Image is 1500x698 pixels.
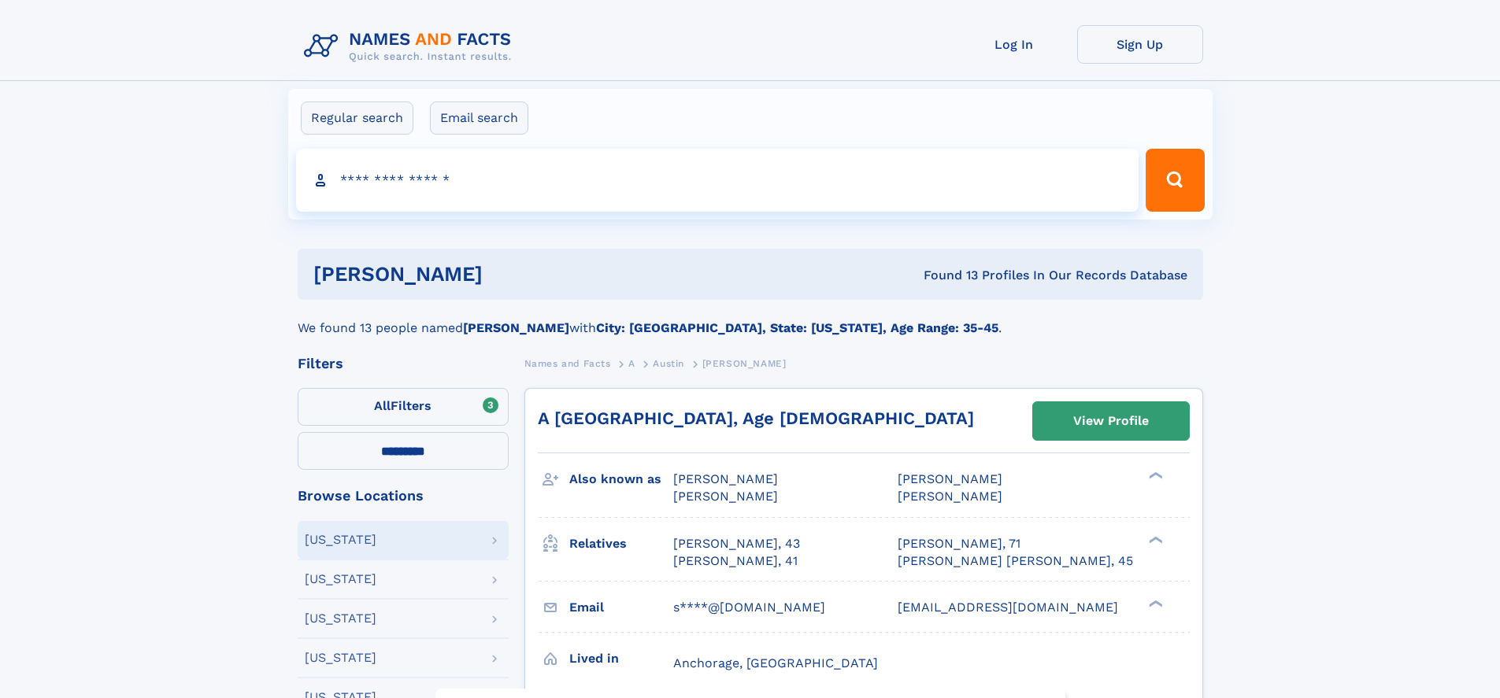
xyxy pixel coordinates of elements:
div: ❯ [1145,598,1164,608]
div: [US_STATE] [305,534,376,546]
span: [PERSON_NAME] [673,471,778,486]
b: City: [GEOGRAPHIC_DATA], State: [US_STATE], Age Range: 35-45 [596,320,998,335]
a: [PERSON_NAME], 71 [898,535,1020,552]
h3: Email [569,594,673,621]
span: [PERSON_NAME] [898,471,1002,486]
span: A [628,358,635,369]
h3: Also known as [569,466,673,493]
a: [PERSON_NAME], 43 [673,535,800,552]
a: [PERSON_NAME], 41 [673,552,798,570]
a: [PERSON_NAME] [PERSON_NAME], 45 [898,552,1133,570]
a: A [628,353,635,373]
span: All [374,398,391,413]
h3: Lived in [569,645,673,672]
a: View Profile [1033,402,1189,440]
div: We found 13 people named with . [298,300,1203,338]
span: Anchorage, [GEOGRAPHIC_DATA] [673,656,878,670]
span: [PERSON_NAME] [673,489,778,504]
a: Log In [951,25,1077,64]
b: [PERSON_NAME] [463,320,569,335]
input: search input [296,149,1139,212]
div: Found 13 Profiles In Our Records Database [703,267,1187,284]
a: Names and Facts [524,353,611,373]
h3: Relatives [569,530,673,557]
div: ❯ [1145,471,1164,481]
div: [US_STATE] [305,612,376,625]
span: Austin [653,358,684,369]
span: [EMAIL_ADDRESS][DOMAIN_NAME] [898,600,1118,615]
div: [US_STATE] [305,573,376,585]
button: Search Button [1146,149,1204,212]
img: Logo Names and Facts [298,25,524,68]
label: Regular search [301,102,413,135]
div: View Profile [1073,403,1149,439]
h1: [PERSON_NAME] [313,264,703,284]
div: Filters [298,356,509,371]
div: [US_STATE] [305,652,376,664]
a: Austin [653,353,684,373]
span: [PERSON_NAME] [702,358,787,369]
label: Filters [298,388,509,426]
a: A [GEOGRAPHIC_DATA], Age [DEMOGRAPHIC_DATA] [538,408,974,428]
div: Browse Locations [298,489,509,503]
span: [PERSON_NAME] [898,489,1002,504]
label: Email search [430,102,528,135]
a: Sign Up [1077,25,1203,64]
div: ❯ [1145,534,1164,545]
